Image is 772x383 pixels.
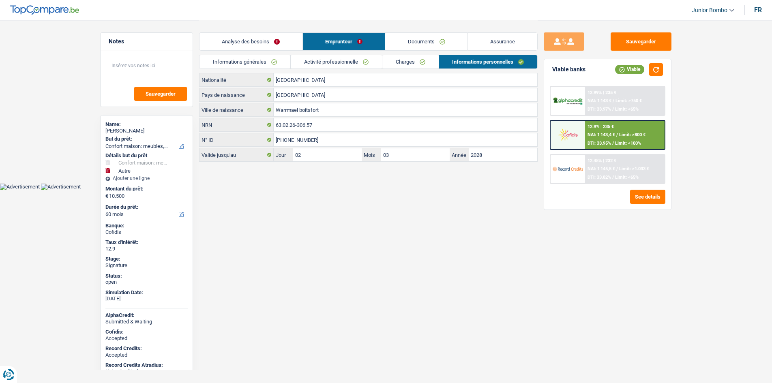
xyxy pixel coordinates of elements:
[105,273,188,279] div: Status:
[274,133,537,146] input: 590-1234567-89
[588,166,615,171] span: NAI: 1 145,5 €
[612,175,614,180] span: /
[588,98,611,103] span: NAI: 1 143 €
[553,96,583,106] img: AlphaCredit
[105,262,188,269] div: Signature
[588,158,616,163] div: 12.45% | 232 €
[105,289,188,296] div: Simulation Date:
[105,368,188,375] div: Not submitted
[105,152,188,159] div: Détails but du prêt
[450,148,469,161] label: Année
[588,141,611,146] span: DTI: 33.95%
[385,33,467,50] a: Documents
[105,352,188,358] div: Accepted
[199,118,274,131] label: NRN
[105,186,186,192] label: Montant du prêt:
[105,204,186,210] label: Durée du prêt:
[619,166,649,171] span: Limit: >1.033 €
[588,107,611,112] span: DTI: 33.97%
[362,148,381,161] label: Mois
[105,128,188,134] div: [PERSON_NAME]
[612,107,614,112] span: /
[685,4,734,17] a: Junior Bombo
[382,55,439,68] a: Charges
[199,55,290,68] a: Informations générales
[199,148,274,161] label: Valide jusqu'au
[105,319,188,325] div: Submitted & Waiting
[611,32,671,51] button: Sauvegarder
[274,148,293,161] label: Jour
[615,175,639,180] span: Limit: <65%
[105,256,188,262] div: Stage:
[630,190,665,204] button: See details
[552,66,585,73] div: Viable banks
[613,98,614,103] span: /
[692,7,727,14] span: Junior Bombo
[41,184,81,190] img: Advertisement
[616,132,618,137] span: /
[105,246,188,252] div: 12.9
[468,33,538,50] a: Assurance
[588,175,611,180] span: DTI: 33.82%
[105,312,188,319] div: AlphaCredit:
[588,90,616,95] div: 12.99% | 235 €
[105,239,188,246] div: Taux d'intérêt:
[199,73,274,86] label: Nationalité
[615,107,639,112] span: Limit: <65%
[105,121,188,128] div: Name:
[199,88,274,101] label: Pays de naissance
[199,103,274,116] label: Ville de naissance
[199,33,302,50] a: Analyse des besoins
[109,38,184,45] h5: Notes
[274,118,537,131] input: 12.12.12-123.12
[105,229,188,235] div: Cofidis
[274,88,537,101] input: Belgique
[615,141,641,146] span: Limit: <100%
[10,5,79,15] img: TopCompare Logo
[105,335,188,342] div: Accepted
[105,295,188,302] div: [DATE]
[105,136,186,142] label: But du prêt:
[619,132,645,137] span: Limit: >800 €
[303,33,385,50] a: Emprunteur
[469,148,537,161] input: AAAA
[274,73,537,86] input: Belgique
[615,98,642,103] span: Limit: >750 €
[553,127,583,142] img: Cofidis
[199,133,274,146] label: N° ID
[612,141,614,146] span: /
[615,65,644,74] div: Viable
[105,223,188,229] div: Banque:
[553,161,583,176] img: Record Credits
[105,279,188,285] div: open
[588,132,615,137] span: NAI: 1 143,4 €
[105,329,188,335] div: Cofidis:
[439,55,538,68] a: Informations personnelles
[381,148,450,161] input: MM
[105,345,188,352] div: Record Credits:
[293,148,362,161] input: JJ
[105,175,188,181] div: Ajouter une ligne
[588,124,614,129] div: 12.9% | 235 €
[105,193,108,199] span: €
[134,87,187,101] button: Sauvegarder
[146,91,176,96] span: Sauvegarder
[105,362,188,368] div: Record Credits Atradius:
[291,55,382,68] a: Activité professionnelle
[754,6,762,14] div: fr
[616,166,618,171] span: /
